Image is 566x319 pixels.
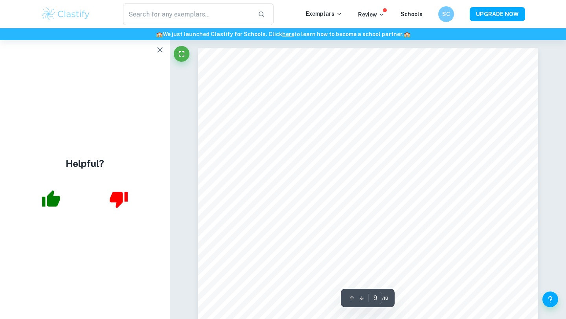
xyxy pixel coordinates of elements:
h6: SC [442,10,451,18]
p: Exemplars [306,9,342,18]
button: SC [438,6,454,22]
input: Search for any exemplars... [123,3,252,25]
h4: Helpful? [66,156,104,170]
button: UPGRADE NOW [470,7,525,21]
a: Schools [401,11,423,17]
button: Fullscreen [174,46,189,62]
button: Help and Feedback [542,291,558,307]
span: / 18 [382,295,388,302]
span: 🏫 [404,31,410,37]
a: here [282,31,294,37]
span: 🏫 [156,31,163,37]
h6: We just launched Clastify for Schools. Click to learn how to become a school partner. [2,30,564,38]
p: Review [358,10,385,19]
img: Clastify logo [41,6,91,22]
